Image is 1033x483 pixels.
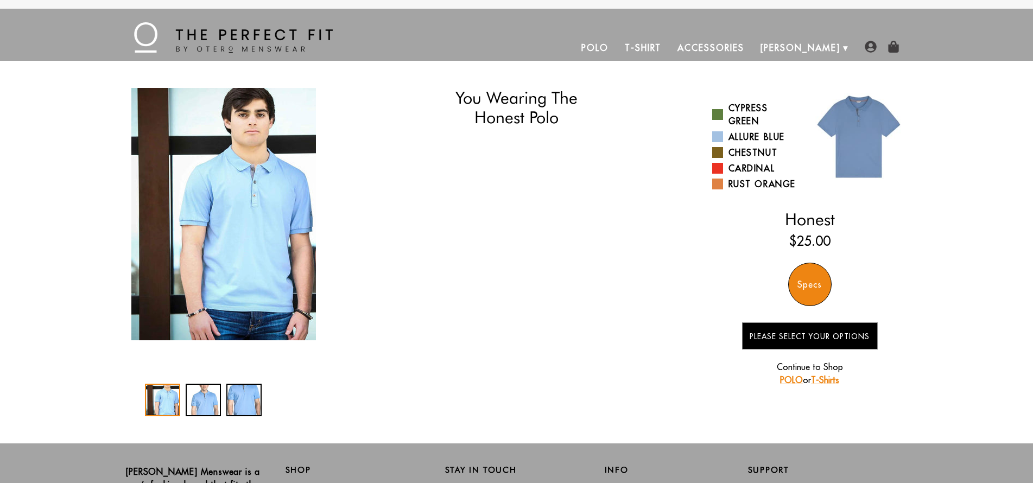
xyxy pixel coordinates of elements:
[752,35,848,61] a: [PERSON_NAME]
[445,465,588,475] h2: Stay in Touch
[748,465,908,475] h2: Support
[789,231,831,251] ins: $25.00
[131,88,316,340] img: honest-polo-allure-blue-action_1024x1024_2x_135ecc35-c8bc-44df-82f4-6e7b0fd9f8ae_340x.jpg
[750,332,870,341] span: Please Select Your Options
[742,360,878,386] p: Continue to Shop or
[865,41,877,53] img: user-account-icon.png
[712,177,802,190] a: Rust Orange
[186,384,221,416] div: 2 / 3
[810,88,908,186] img: 023.jpg
[742,322,878,349] button: Please Select Your Options
[134,22,333,53] img: The Perfect Fit - by Otero Menswear - Logo
[605,465,748,475] h2: Info
[888,41,899,53] img: shopping-bag-icon.png
[811,374,839,385] a: T-Shirts
[788,263,832,306] div: Specs
[617,35,669,61] a: T-Shirt
[780,374,803,385] a: POLO
[388,88,645,128] h1: You Wearing The Honest Polo
[145,384,180,416] div: 1 / 3
[669,35,752,61] a: Accessories
[712,146,802,159] a: Chestnut
[126,88,321,340] div: 1 / 3
[226,384,262,416] div: 3 / 3
[712,101,802,128] a: Cypress Green
[573,35,617,61] a: Polo
[286,465,429,475] h2: Shop
[712,130,802,143] a: Allure Blue
[712,162,802,175] a: Cardinal
[712,209,908,229] h2: Honest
